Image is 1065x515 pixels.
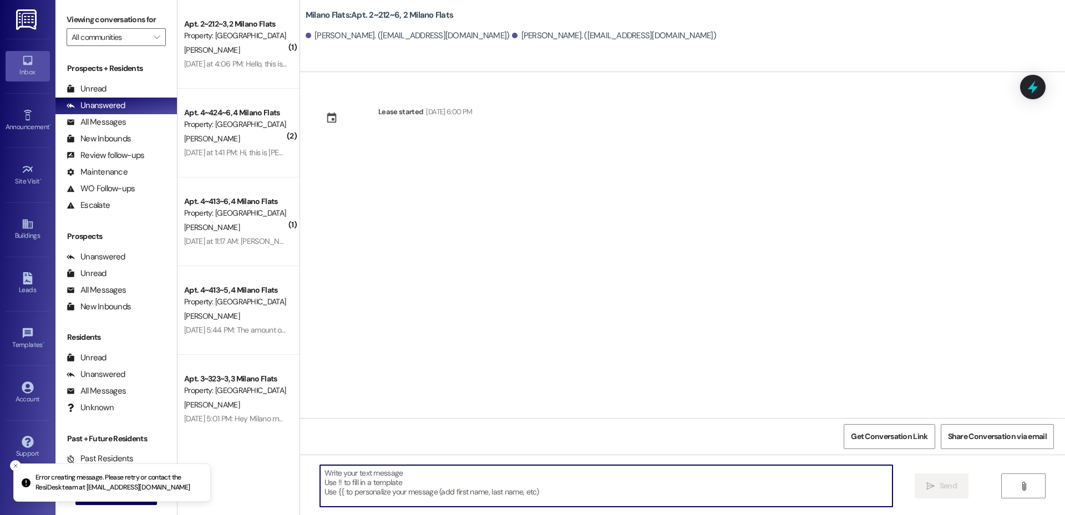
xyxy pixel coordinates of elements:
[306,30,510,42] div: [PERSON_NAME]. ([EMAIL_ADDRESS][DOMAIN_NAME])
[67,83,106,95] div: Unread
[184,385,287,396] div: Property: [GEOGRAPHIC_DATA] Flats
[184,236,387,246] div: [DATE] at 11:17 AM: [PERSON_NAME] [STREET_ADDRESS] Apt 107
[6,160,50,190] a: Site Visit •
[184,207,287,219] div: Property: [GEOGRAPHIC_DATA] Flats
[184,311,240,321] span: [PERSON_NAME]
[6,432,50,462] a: Support
[6,269,50,299] a: Leads
[423,106,472,118] div: [DATE] 6:00 PM
[915,473,968,498] button: Send
[10,460,21,471] button: Close toast
[43,339,44,347] span: •
[67,284,126,296] div: All Messages
[184,196,287,207] div: Apt. 4~413~6, 4 Milano Flats
[184,119,287,130] div: Property: [GEOGRAPHIC_DATA] Flats
[184,296,287,308] div: Property: [GEOGRAPHIC_DATA] Flats
[948,431,1047,442] span: Share Conversation via email
[844,424,935,449] button: Get Conversation Link
[184,222,240,232] span: [PERSON_NAME]
[926,482,935,491] i: 
[67,116,126,128] div: All Messages
[6,51,50,81] a: Inbox
[184,107,287,119] div: Apt. 4~424~6, 4 Milano Flats
[306,9,453,21] b: Milano Flats: Apt. 2~212~6, 2 Milano Flats
[67,385,126,397] div: All Messages
[55,332,177,343] div: Residents
[184,284,287,296] div: Apt. 4~413~5, 4 Milano Flats
[67,150,144,161] div: Review follow-ups
[184,18,287,30] div: Apt. 2~212~3, 2 Milano Flats
[67,402,114,414] div: Unknown
[67,183,135,195] div: WO Follow-ups
[67,100,125,111] div: Unanswered
[49,121,51,129] span: •
[184,400,240,410] span: [PERSON_NAME]
[184,30,287,42] div: Property: [GEOGRAPHIC_DATA] Flats
[67,251,125,263] div: Unanswered
[851,431,927,442] span: Get Conversation Link
[184,325,383,335] div: [DATE] 5:44 PM: The amount of litter on the parking lot is crazy
[378,106,424,118] div: Lease started
[67,352,106,364] div: Unread
[55,231,177,242] div: Prospects
[55,433,177,445] div: Past + Future Residents
[67,133,131,145] div: New Inbounds
[67,200,110,211] div: Escalate
[184,373,287,385] div: Apt. 3~323~3, 3 Milano Flats
[35,473,201,492] p: Error creating message. Please retry or contact the ResiDesk team at [EMAIL_ADDRESS][DOMAIN_NAME]
[67,453,134,465] div: Past Residents
[154,33,160,42] i: 
[6,324,50,354] a: Templates •
[40,176,42,183] span: •
[6,215,50,244] a: Buildings
[67,11,166,28] label: Viewing conversations for
[16,9,39,30] img: ResiDesk Logo
[72,28,148,46] input: All communities
[512,30,716,42] div: [PERSON_NAME]. ([EMAIL_ADDRESS][DOMAIN_NAME])
[184,134,240,144] span: [PERSON_NAME]
[941,424,1054,449] button: Share Conversation via email
[1020,482,1028,491] i: 
[55,63,177,74] div: Prospects + Residents
[184,45,240,55] span: [PERSON_NAME]
[67,369,125,380] div: Unanswered
[67,268,106,279] div: Unread
[67,166,128,178] div: Maintenance
[940,480,957,492] span: Send
[67,301,131,313] div: New Inbounds
[184,414,669,424] div: [DATE] 5:01 PM: Hey Milano management. I have a summer contract and I went home for the 2nd half ...
[6,378,50,408] a: Account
